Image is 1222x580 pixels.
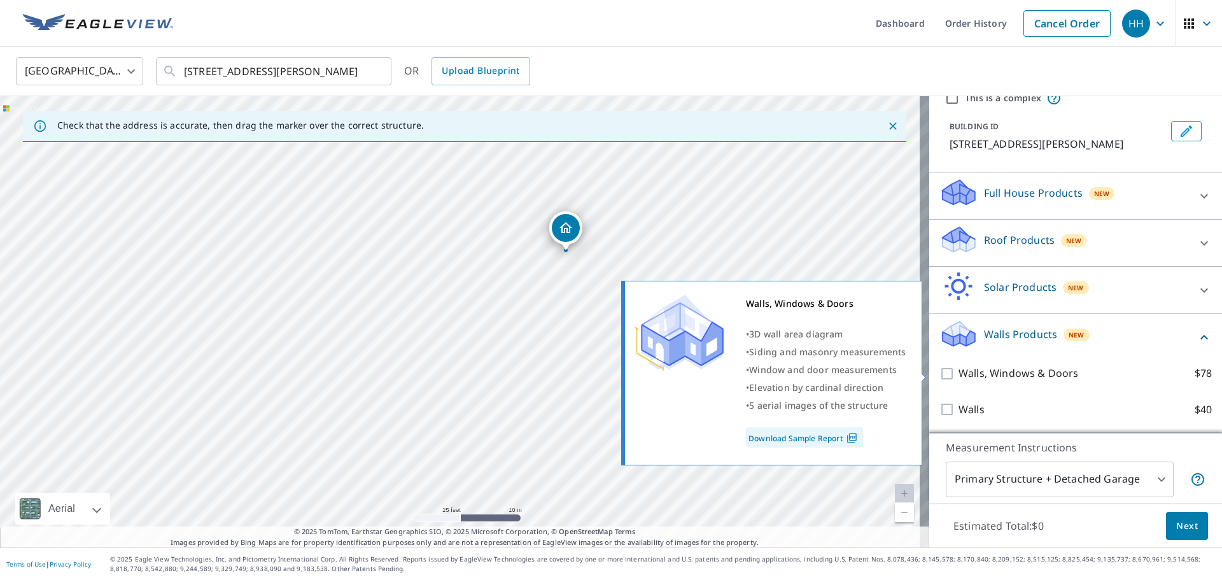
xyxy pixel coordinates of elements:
p: Walls [959,402,985,418]
p: Walls, Windows & Doors [959,365,1078,381]
div: OR [404,57,530,85]
a: Terms [615,527,636,536]
span: 3D wall area diagram [749,328,843,340]
span: New [1068,283,1084,293]
div: HH [1122,10,1150,38]
button: Edit building 1 [1171,121,1202,141]
p: Measurement Instructions [946,440,1205,455]
p: | [6,560,91,568]
div: Full House ProductsNew [939,178,1212,214]
input: Search by address or latitude-longitude [184,53,365,89]
div: Primary Structure + Detached Garage [946,462,1174,497]
div: Aerial [15,493,110,525]
p: Walls Products [984,327,1057,342]
div: Roof ProductsNew [939,225,1212,261]
div: Walls, Windows & Doors [746,295,906,313]
span: Next [1176,518,1198,534]
button: Next [1166,512,1208,541]
div: Walls ProductsNew [939,319,1212,355]
a: Current Level 20, Zoom Out [895,503,914,522]
a: Terms of Use [6,560,46,569]
div: • [746,343,906,361]
img: Premium [635,295,724,371]
div: Aerial [45,493,79,525]
span: © 2025 TomTom, Earthstar Geographics SIO, © 2025 Microsoft Corporation, © [294,527,636,537]
div: Solar ProductsNew [939,272,1212,308]
p: Estimated Total: $0 [943,512,1054,540]
label: This is a complex [965,92,1041,104]
a: Privacy Policy [50,560,91,569]
a: OpenStreetMap [559,527,612,536]
img: EV Logo [23,14,173,33]
p: $40 [1195,402,1212,418]
a: Current Level 20, Zoom In Disabled [895,484,914,503]
p: Solar Products [984,279,1057,295]
div: • [746,379,906,397]
a: Cancel Order [1023,10,1111,37]
button: Close [885,118,901,134]
div: [GEOGRAPHIC_DATA] [16,53,143,89]
span: New [1066,236,1082,246]
a: Upload Blueprint [432,57,530,85]
p: Check that the address is accurate, then drag the marker over the correct structure. [57,120,424,131]
span: 5 aerial images of the structure [749,399,888,411]
span: New [1094,188,1110,199]
div: • [746,325,906,343]
a: Download Sample Report [746,427,863,448]
span: Upload Blueprint [442,63,519,79]
img: Pdf Icon [843,432,860,444]
div: Dropped pin, building 1, Residential property, 1611 Lynn Ave Altoona, WI 54720 [549,211,582,251]
div: • [746,397,906,414]
span: Your report will include the primary structure and a detached garage if one exists. [1190,472,1205,487]
p: $78 [1195,365,1212,381]
p: Full House Products [984,185,1083,201]
div: • [746,361,906,379]
span: Siding and masonry measurements [749,346,906,358]
p: BUILDING ID [950,121,999,132]
span: Window and door measurements [749,364,897,376]
span: New [1069,330,1085,340]
p: Roof Products [984,232,1055,248]
p: [STREET_ADDRESS][PERSON_NAME] [950,136,1166,152]
span: Elevation by cardinal direction [749,381,883,393]
p: © 2025 Eagle View Technologies, Inc. and Pictometry International Corp. All Rights Reserved. Repo... [110,555,1216,574]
